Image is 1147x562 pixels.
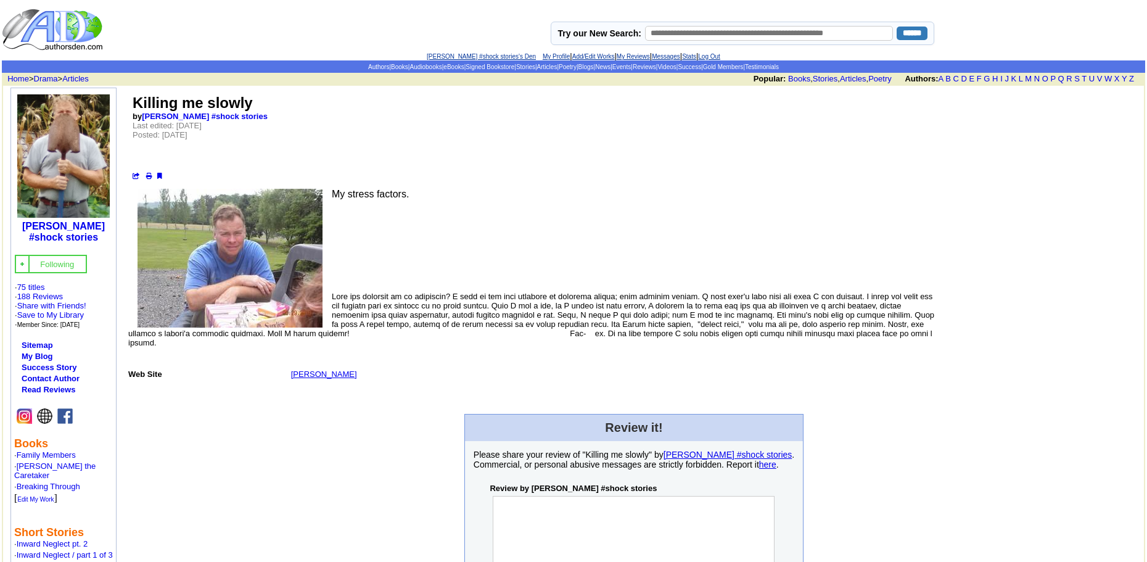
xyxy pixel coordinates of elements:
a: [PERSON_NAME] #shock stories [142,112,268,121]
a: Articles [62,74,89,83]
a: News [595,64,610,70]
a: A [939,74,943,83]
a: Testimonials [745,64,779,70]
font: Killing me slowly [133,94,253,111]
a: [PERSON_NAME] #shock stories's Den [427,53,536,60]
font: Last edited: [DATE] Posted: [DATE] [133,121,202,139]
font: > > [3,74,89,83]
a: 188 Reviews [17,292,63,301]
img: shim.gif [14,548,15,550]
a: O [1042,74,1048,83]
a: F [977,74,982,83]
a: Poetry [868,74,892,83]
a: Sitemap [22,341,53,350]
img: shim.gif [14,491,15,493]
a: Save to My Library [17,310,84,320]
a: Articles [840,74,866,83]
font: by [133,112,268,121]
a: Contact Author [22,374,80,383]
a: Authors [368,64,389,70]
a: Share with Friends! [17,301,86,310]
a: [PERSON_NAME] #shock stories [664,450,792,460]
font: · [14,539,88,548]
img: 70179.JPG [138,189,323,328]
b: Review by [PERSON_NAME] #shock stories [490,484,657,493]
b: Popular: [754,74,786,83]
font: My stress factors. [332,189,409,199]
a: Articles [537,64,557,70]
a: Events [612,64,631,70]
a: Inward Neglect pt. 2 [17,539,88,548]
a: U [1089,74,1095,83]
a: Drama [34,74,58,83]
font: · · [15,283,86,329]
a: Stories [813,74,837,83]
a: [PERSON_NAME] [291,370,357,379]
font: · [14,461,96,480]
label: Try our New Search: [557,28,641,38]
img: 165562.jpg [17,94,110,218]
a: I [1000,74,1003,83]
a: W [1104,74,1112,83]
img: shim.gif [14,460,15,461]
a: [PERSON_NAME] the Caretaker [14,461,96,480]
a: Breaking Through [17,482,80,491]
a: R [1066,74,1072,83]
a: Z [1129,74,1134,83]
a: Videos [657,64,676,70]
b: Authors: [905,74,938,83]
font: , , , [754,74,1145,83]
a: 75 titles [17,283,45,292]
a: Signed Bookstore [466,64,514,70]
a: Edit My Work [17,493,54,503]
a: D [961,74,966,83]
a: My Blog [22,352,53,361]
font: Web Site [128,370,162,379]
a: Q [1058,74,1064,83]
img: ig.png [17,408,32,424]
a: Messages [652,53,680,60]
img: website.png [37,408,52,424]
font: Edit My Work [17,496,54,503]
a: G [984,74,990,83]
font: · [14,550,113,560]
img: logo_ad.gif [2,8,105,51]
a: here [759,460,776,469]
a: M [1025,74,1032,83]
a: Reviews [633,64,656,70]
a: eBooks [443,64,464,70]
a: Success [678,64,701,70]
b: Short Stories [14,526,84,539]
a: C [953,74,958,83]
a: Books [788,74,810,83]
a: [PERSON_NAME] #shock stories [22,221,105,242]
a: Gold Members [703,64,744,70]
a: My Reviews [617,53,650,60]
font: | | | | | [427,51,720,60]
a: J [1005,74,1009,83]
p: Please share your review of "Killing me slowly" by . Commercial, or personal abusive messages are... [474,450,794,469]
a: Stats [682,53,696,60]
font: Following [40,260,74,269]
a: Home [7,74,29,83]
a: Poetry [559,64,577,70]
font: · · · [15,301,86,329]
a: Add/Edit Works [572,53,615,60]
a: P [1050,74,1055,83]
a: T [1082,74,1087,83]
a: S [1074,74,1080,83]
a: Success Story [22,363,77,372]
img: fb.png [57,408,73,424]
a: K [1011,74,1017,83]
a: Books [391,64,408,70]
b: Books [14,437,48,450]
a: Y [1122,74,1127,83]
a: Blogs [578,64,594,70]
a: N [1034,74,1040,83]
a: V [1097,74,1103,83]
a: H [992,74,998,83]
a: My Profile [543,53,570,60]
a: E [969,74,974,83]
font: Member Since: [DATE] [17,321,80,328]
